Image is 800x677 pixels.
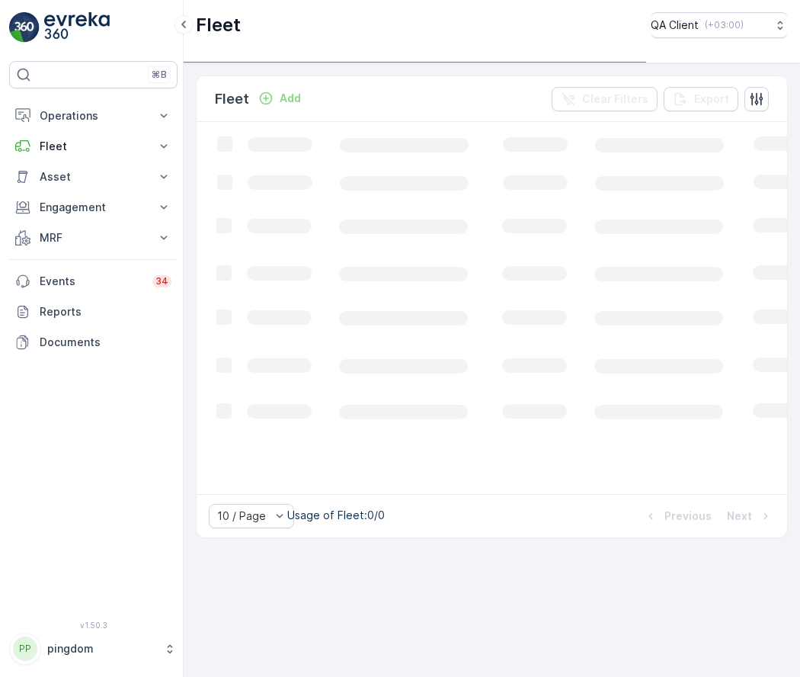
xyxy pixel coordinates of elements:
[705,19,744,31] p: ( +03:00 )
[40,200,147,215] p: Engagement
[9,266,178,297] a: Events34
[9,327,178,358] a: Documents
[152,69,167,81] p: ⌘B
[40,108,147,124] p: Operations
[725,507,775,525] button: Next
[44,12,110,43] img: logo_light-DOdMpM7g.png
[651,12,788,38] button: QA Client(+03:00)
[196,13,241,37] p: Fleet
[40,335,171,350] p: Documents
[694,91,729,107] p: Export
[155,275,168,287] p: 34
[9,162,178,192] button: Asset
[40,274,143,289] p: Events
[40,304,171,319] p: Reports
[252,89,307,107] button: Add
[40,169,147,184] p: Asset
[40,230,147,245] p: MRF
[9,12,40,43] img: logo
[9,223,178,253] button: MRF
[287,508,385,523] p: Usage of Fleet : 0/0
[664,509,712,524] p: Previous
[552,87,658,111] button: Clear Filters
[40,139,147,154] p: Fleet
[582,91,648,107] p: Clear Filters
[9,297,178,327] a: Reports
[47,641,156,656] p: pingdom
[727,509,752,524] p: Next
[215,88,249,110] p: Fleet
[642,507,713,525] button: Previous
[9,621,178,630] span: v 1.50.3
[9,633,178,665] button: PPpingdom
[9,101,178,131] button: Operations
[651,18,699,33] p: QA Client
[280,91,301,106] p: Add
[9,192,178,223] button: Engagement
[664,87,738,111] button: Export
[13,637,37,661] div: PP
[9,131,178,162] button: Fleet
